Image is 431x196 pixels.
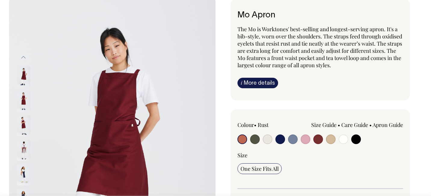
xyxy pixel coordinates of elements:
span: • [369,121,372,128]
span: • [338,121,340,128]
a: Apron Guide [373,121,403,128]
img: dark-navy [17,164,30,185]
span: The Mo is Worktones' best-selling and longest-serving apron. It's a bib-style, worn over the shou... [237,26,402,69]
a: Size Guide [311,121,336,128]
span: i [241,80,242,86]
img: burgundy [17,90,30,111]
div: Size [237,152,403,159]
button: Previous [19,51,28,64]
img: burgundy [17,66,30,87]
input: One Size Fits All [237,163,282,174]
img: burgundy [17,140,30,161]
label: Rust [258,121,268,128]
a: iMore details [237,78,278,88]
span: One Size Fits All [240,165,279,172]
h6: Mo Apron [237,11,403,20]
a: Care Guide [341,121,368,128]
img: burgundy [17,115,30,136]
div: Colour [237,121,304,128]
span: • [254,121,256,128]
